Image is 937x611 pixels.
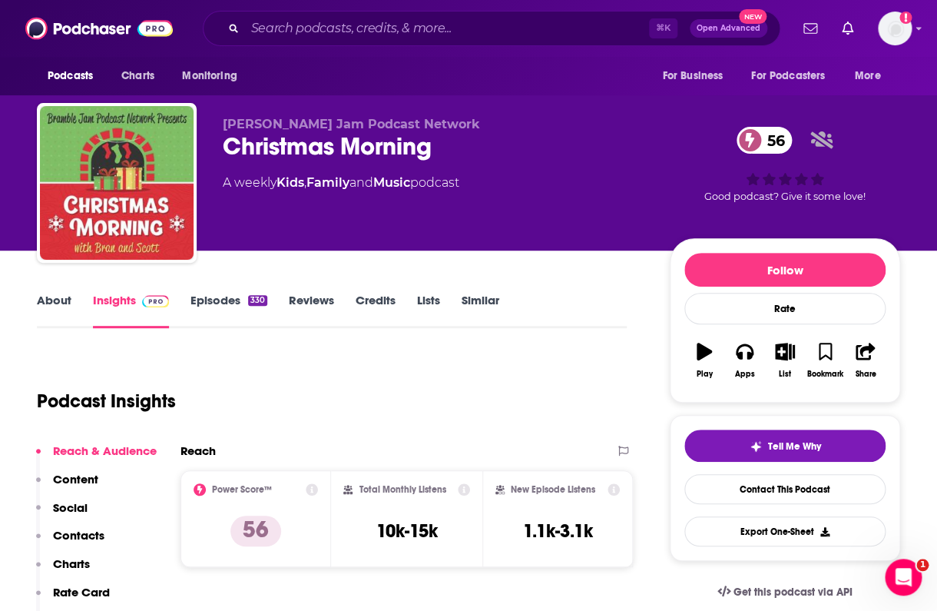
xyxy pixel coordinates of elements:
button: Show profile menu [878,12,912,45]
p: Social [53,500,88,515]
div: Bookmark [807,370,843,379]
div: 330 [248,295,267,306]
img: Podchaser - Follow, Share and Rate Podcasts [25,14,173,43]
span: Get this podcast via API [733,586,853,599]
div: Share [855,370,876,379]
a: InsightsPodchaser Pro [93,293,169,328]
h3: 1.1k-3.1k [523,520,593,543]
p: Content [53,472,98,486]
span: Charts [121,65,154,87]
span: More [855,65,881,87]
svg: Add a profile image [899,12,912,24]
button: List [765,333,805,388]
a: Music [373,175,410,190]
a: Get this podcast via API [705,573,865,611]
span: 56 [752,127,793,154]
a: 56 [737,127,793,154]
h2: New Episode Listens [511,484,595,495]
a: About [37,293,71,328]
a: Credits [355,293,395,328]
p: Reach & Audience [53,443,157,458]
h3: 10k-15k [376,520,438,543]
div: Rate [684,293,886,324]
p: Contacts [53,528,104,543]
img: Podchaser Pro [142,295,169,307]
a: Lists [416,293,439,328]
div: Apps [735,370,755,379]
a: Kids [276,175,304,190]
button: Social [36,500,88,529]
button: Bookmark [805,333,845,388]
span: ⌘ K [649,18,677,38]
a: Similar [461,293,498,328]
iframe: Intercom live chat [885,559,922,596]
button: Play [684,333,724,388]
button: Content [36,472,98,500]
span: For Podcasters [751,65,825,87]
button: open menu [37,61,113,91]
span: Good podcast? Give it some love! [704,191,866,202]
button: Apps [724,333,764,388]
div: Search podcasts, credits, & more... [203,11,780,46]
button: tell me why sparkleTell Me Why [684,430,886,462]
a: Charts [111,61,164,91]
button: Follow [684,253,886,287]
button: open menu [651,61,742,91]
img: tell me why sparkle [750,440,762,453]
span: , [304,175,306,190]
div: 56Good podcast? Give it some love! [670,117,900,212]
span: For Business [662,65,723,87]
p: Rate Card [53,585,110,599]
button: Contacts [36,528,104,556]
button: Charts [36,556,90,585]
a: Family [306,175,349,190]
button: Reach & Audience [36,443,157,472]
span: Tell Me Why [768,440,821,453]
button: open menu [171,61,257,91]
a: Episodes330 [190,293,267,328]
div: A weekly podcast [223,174,459,192]
p: 56 [230,516,281,546]
a: Show notifications dropdown [836,15,859,42]
div: List [779,370,791,379]
a: Show notifications dropdown [797,15,823,42]
span: and [349,175,373,190]
a: Contact This Podcast [684,474,886,504]
input: Search podcasts, credits, & more... [245,16,649,41]
h2: Reach [180,443,216,458]
h2: Total Monthly Listens [359,484,445,495]
span: 1 [916,559,929,571]
button: Share [846,333,886,388]
button: Open AdvancedNew [690,19,767,38]
div: Play [697,370,713,379]
span: [PERSON_NAME] Jam Podcast Network [223,117,480,131]
button: Export One-Sheet [684,516,886,546]
span: Podcasts [48,65,93,87]
h2: Power Score™ [212,484,272,495]
a: Reviews [289,293,333,328]
p: Charts [53,556,90,571]
button: open menu [741,61,847,91]
span: Open Advanced [697,25,760,32]
img: Christmas Morning [40,106,194,260]
h1: Podcast Insights [37,390,176,413]
span: Logged in as sarafh27 [878,12,912,45]
img: User Profile [878,12,912,45]
span: New [739,9,766,24]
span: Monitoring [182,65,237,87]
button: open menu [844,61,900,91]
